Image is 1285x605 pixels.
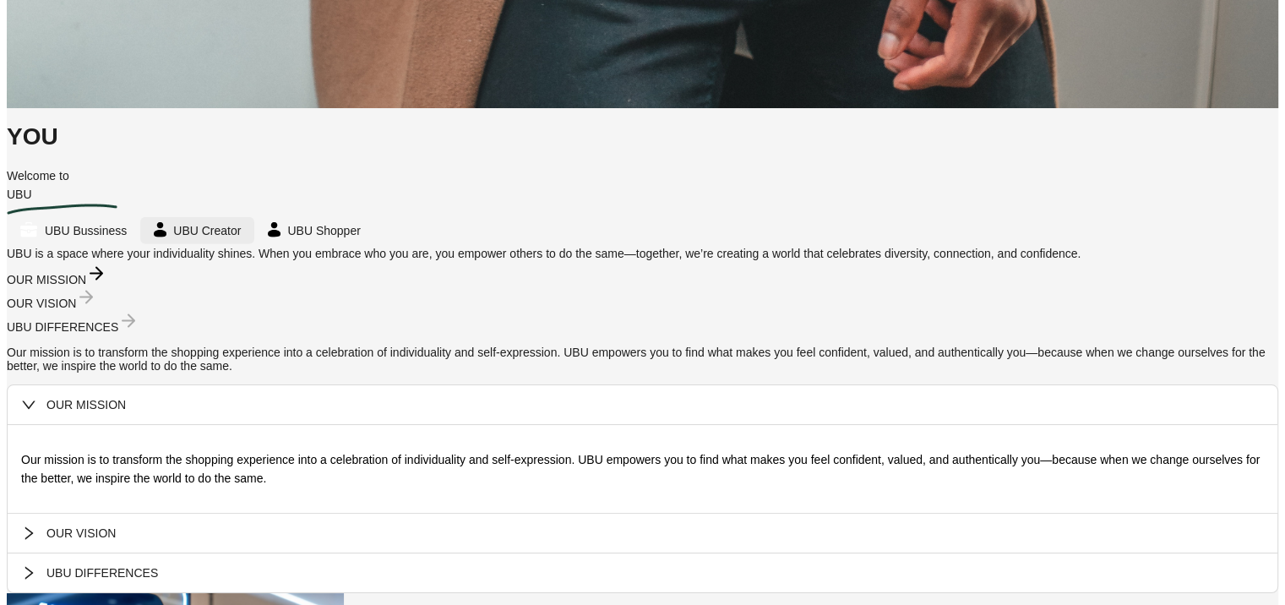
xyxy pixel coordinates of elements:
span: Welcome to [7,169,69,183]
div: OUR MISSION [8,385,1277,424]
span: UBU Shopper [287,221,360,240]
div: UBU DIFFERENCES [8,553,1277,592]
span: OUR VISION [46,524,1264,542]
img: StraightArrows [118,310,135,331]
button: UBU Bussiness [7,217,140,244]
button: UBU Shopper [254,217,373,244]
img: svg%3e [20,222,38,237]
span: OUR MISSION [46,395,1264,414]
img: svg%3e [154,222,166,237]
p: Our mission is to transform the shopping experience into a celebration of individuality and self-... [21,450,1264,488]
span: UBU is a space where your individuality shines. When you embrace who you are, you empower others ... [7,247,1081,260]
span: UBU DIFFERENCES [46,564,1264,582]
h1: YOU [7,123,1278,150]
img: StraightArrows [86,263,106,284]
span: OUR MISSION [7,273,86,286]
img: svg%3e [268,222,280,237]
button: UBU Creator [140,217,254,244]
span: UBU [7,188,32,201]
img: StraightArrows [76,286,93,308]
div: OUR VISION [8,514,1277,553]
span: collapsed [21,565,36,580]
span: UBU Bussiness [45,221,127,240]
p: Our mission is to transform the shopping experience into a celebration of individuality and self-... [7,346,1278,373]
span: OUR VISION [7,297,76,310]
span: UBU Creator [173,221,241,240]
span: expanded [21,397,36,412]
span: collapsed [21,526,36,541]
img: img-under [7,204,117,215]
span: UBU DIFFERENCES [7,320,118,334]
